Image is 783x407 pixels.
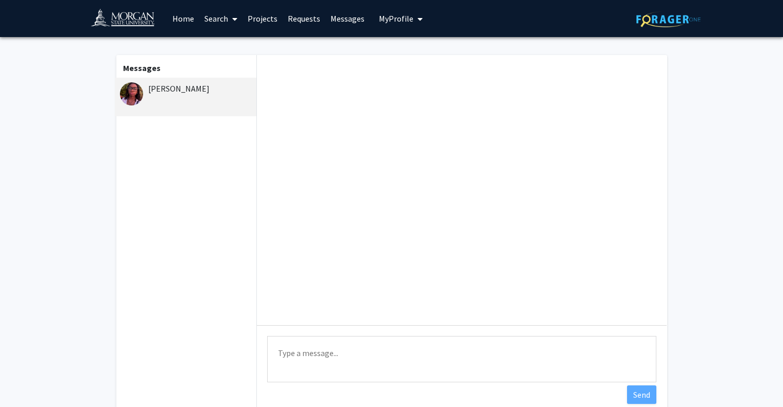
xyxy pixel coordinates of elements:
a: Requests [283,1,325,37]
a: Messages [325,1,370,37]
img: Cai Smith [120,82,143,105]
div: [PERSON_NAME] [120,82,254,95]
textarea: Message [267,336,656,382]
img: Morgan State University Logo [91,8,164,31]
a: Search [199,1,242,37]
span: My Profile [379,13,413,24]
img: ForagerOne Logo [636,11,701,27]
a: Projects [242,1,283,37]
iframe: Chat [8,361,44,399]
b: Messages [123,63,161,73]
button: Send [627,385,656,404]
a: Home [167,1,199,37]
